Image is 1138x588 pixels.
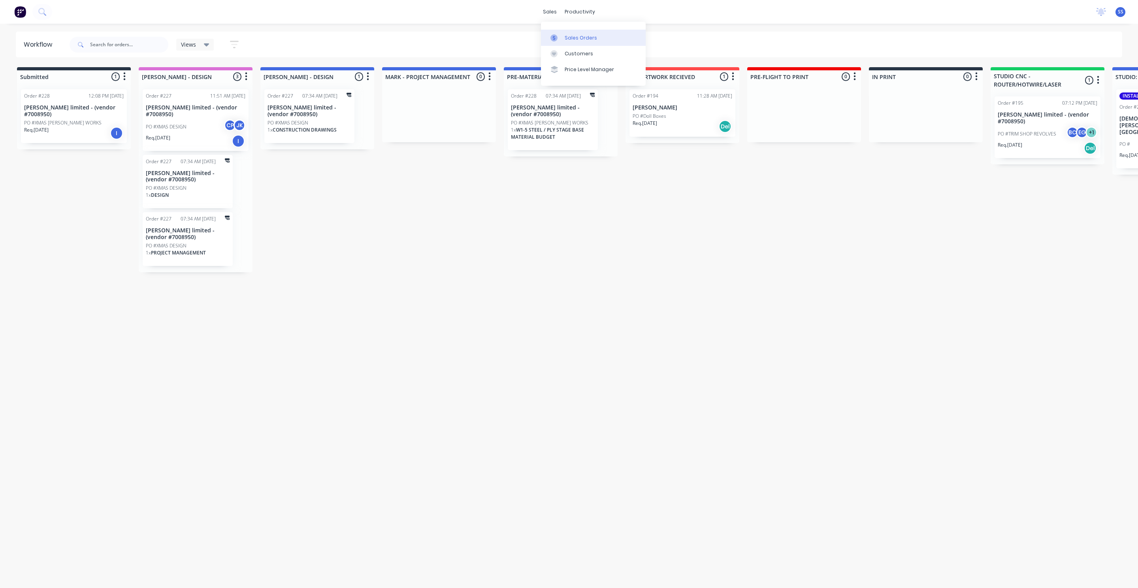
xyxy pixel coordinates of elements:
[539,6,561,18] div: sales
[181,215,216,222] div: 07:34 AM [DATE]
[146,92,171,100] div: Order #227
[998,100,1023,107] div: Order #195
[146,242,187,249] p: PO #XMAS DESIGN
[508,89,598,150] div: Order #22807:34 AM [DATE][PERSON_NAME] limited - (vendor #7008950)PO #XMAS [PERSON_NAME] WORKS1xW...
[273,126,337,133] span: CONSTRUCTION DRAWINGS
[268,104,351,118] p: [PERSON_NAME] limited - (vendor #7008950)
[146,227,230,241] p: [PERSON_NAME] limited - (vendor #7008950)
[268,92,293,100] div: Order #227
[998,130,1056,138] p: PO #TRIM SHOP REVOLVES
[24,104,124,118] p: [PERSON_NAME] limited - (vendor #7008950)
[210,92,245,100] div: 11:51 AM [DATE]
[995,96,1100,158] div: Order #19507:12 PM [DATE][PERSON_NAME] limited - (vendor #7008950)PO #TRIM SHOP REVOLVESBCEG+1Req...
[541,30,646,45] a: Sales Orders
[1062,100,1097,107] div: 07:12 PM [DATE]
[565,50,593,57] div: Customers
[146,158,171,165] div: Order #227
[146,170,230,183] p: [PERSON_NAME] limited - (vendor #7008950)
[565,66,614,73] div: Price Level Manager
[146,215,171,222] div: Order #227
[24,92,50,100] div: Order #228
[541,62,646,77] a: Price Level Manager
[21,89,127,143] div: Order #22812:08 PM [DATE][PERSON_NAME] limited - (vendor #7008950)PO #XMAS [PERSON_NAME] WORKSReq...
[146,192,151,198] span: 1 x
[143,155,233,209] div: Order #22707:34 AM [DATE][PERSON_NAME] limited - (vendor #7008950)PO #XMAS DESIGN1xDESIGN
[1119,141,1130,148] p: PO #
[234,119,245,131] div: JK
[546,92,581,100] div: 07:34 AM [DATE]
[633,113,666,120] p: PO #Doll Boxes
[998,141,1022,149] p: Req. [DATE]
[146,104,245,118] p: [PERSON_NAME] limited - (vendor #7008950)
[232,135,245,147] div: I
[633,104,732,111] p: [PERSON_NAME]
[264,89,354,143] div: Order #22707:34 AM [DATE][PERSON_NAME] limited - (vendor #7008950)PO #XMAS DESIGN1xCONSTRUCTION D...
[541,46,646,62] a: Customers
[224,119,236,131] div: CP
[1084,142,1097,155] div: Del
[146,249,151,256] span: 1 x
[151,249,206,256] span: PROJECT MANAGEMENT
[1085,126,1097,138] div: + 1
[146,134,170,141] p: Req. [DATE]
[268,126,273,133] span: 1 x
[24,119,102,126] p: PO #XMAS [PERSON_NAME] WORKS
[633,120,657,127] p: Req. [DATE]
[565,34,597,41] div: Sales Orders
[1076,126,1088,138] div: EG
[511,104,595,118] p: [PERSON_NAME] limited - (vendor #7008950)
[14,6,26,18] img: Factory
[89,92,124,100] div: 12:08 PM [DATE]
[561,6,599,18] div: productivity
[143,212,233,266] div: Order #22707:34 AM [DATE][PERSON_NAME] limited - (vendor #7008950)PO #XMAS DESIGN1xPROJECT MANAGE...
[633,92,658,100] div: Order #194
[24,126,49,134] p: Req. [DATE]
[719,120,731,133] div: Del
[24,40,56,49] div: Workflow
[511,92,537,100] div: Order #228
[511,119,588,126] p: PO #XMAS [PERSON_NAME] WORKS
[1118,8,1123,15] span: SS
[629,89,735,137] div: Order #19411:28 AM [DATE][PERSON_NAME]PO #Doll BoxesReq.[DATE]Del
[90,37,168,53] input: Search for orders...
[511,126,584,140] span: W1-5 STEEL / PLY STAGE BASE MATERIAL BUDGET
[110,127,123,139] div: I
[998,111,1097,125] p: [PERSON_NAME] limited - (vendor #7008950)
[151,192,169,198] span: DESIGN
[268,119,308,126] p: PO #XMAS DESIGN
[511,126,516,133] span: 1 x
[181,158,216,165] div: 07:34 AM [DATE]
[1066,126,1078,138] div: BC
[697,92,732,100] div: 11:28 AM [DATE]
[146,185,187,192] p: PO #XMAS DESIGN
[143,89,249,151] div: Order #22711:51 AM [DATE][PERSON_NAME] limited - (vendor #7008950)PO #XMAS DESIGNCPJKReq.[DATE]I
[302,92,337,100] div: 07:34 AM [DATE]
[146,123,187,130] p: PO #XMAS DESIGN
[181,40,196,49] span: Views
